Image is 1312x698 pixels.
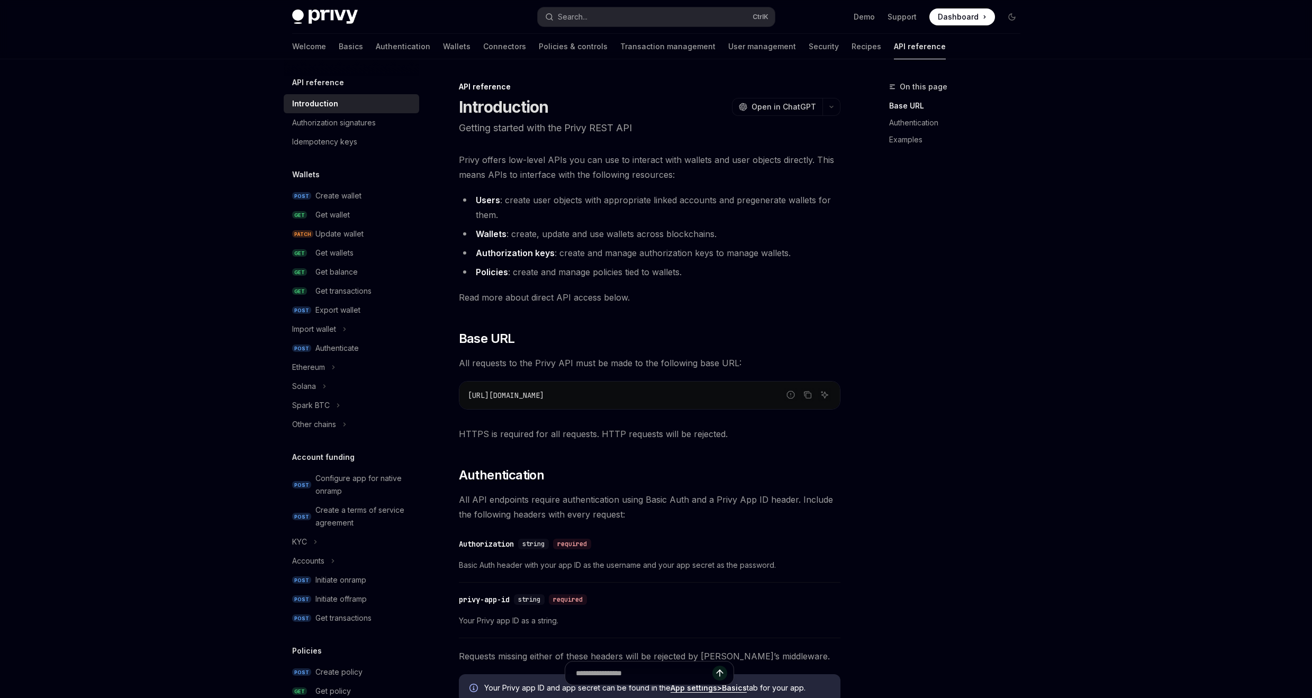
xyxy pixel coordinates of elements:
span: Basic Auth header with your app ID as the username and your app secret as the password. [459,559,840,572]
a: Authentication [889,114,1029,131]
span: POST [292,345,311,352]
div: required [553,539,591,549]
div: Import wallet [292,323,336,336]
a: PATCHUpdate wallet [284,224,419,243]
button: Toggle Accounts section [284,551,419,570]
span: POST [292,513,311,521]
span: GET [292,287,307,295]
div: Solana [292,380,316,393]
span: GET [292,211,307,219]
strong: Policies [476,267,508,277]
a: Authentication [376,34,430,59]
span: Your Privy app ID as a string. [459,614,840,627]
a: User management [728,34,796,59]
a: Demo [854,12,875,22]
div: required [549,594,587,605]
div: API reference [459,81,840,92]
div: Configure app for native onramp [315,472,413,497]
p: Getting started with the Privy REST API [459,121,840,135]
a: POSTExport wallet [284,301,419,320]
a: GETGet wallet [284,205,419,224]
span: All requests to the Privy API must be made to the following base URL: [459,356,840,370]
h5: Policies [292,645,322,657]
span: POST [292,595,311,603]
button: Report incorrect code [784,388,798,402]
button: Toggle Import wallet section [284,320,419,339]
span: Open in ChatGPT [752,102,816,112]
div: Create policy [315,666,363,678]
div: Accounts [292,555,324,567]
span: Requests missing either of these headers will be rejected by [PERSON_NAME]’s middleware. [459,649,840,664]
div: Get transactions [315,612,372,624]
a: GETGet transactions [284,282,419,301]
img: dark logo [292,10,358,24]
div: Authorization signatures [292,116,376,129]
div: KYC [292,536,307,548]
span: POST [292,306,311,314]
button: Send message [712,666,727,681]
button: Toggle KYC section [284,532,419,551]
div: Search... [558,11,587,23]
div: Export wallet [315,304,360,316]
span: Base URL [459,330,515,347]
button: Open search [538,7,775,26]
a: Transaction management [620,34,716,59]
a: POSTInitiate offramp [284,590,419,609]
div: Ethereum [292,361,325,374]
a: POSTConfigure app for native onramp [284,469,419,501]
a: Support [888,12,917,22]
a: Wallets [443,34,470,59]
a: Dashboard [929,8,995,25]
div: Idempotency keys [292,135,357,148]
div: Create a terms of service agreement [315,504,413,529]
span: Authentication [459,467,545,484]
button: Open in ChatGPT [732,98,822,116]
a: Policies & controls [539,34,608,59]
h5: Wallets [292,168,320,181]
span: POST [292,481,311,489]
div: Get wallets [315,247,354,259]
h1: Introduction [459,97,549,116]
a: POSTAuthenticate [284,339,419,358]
span: POST [292,576,311,584]
button: Toggle Other chains section [284,415,419,434]
div: Create wallet [315,189,361,202]
div: Get wallet [315,209,350,221]
a: Authorization signatures [284,113,419,132]
span: POST [292,192,311,200]
div: Initiate offramp [315,593,367,605]
span: [URL][DOMAIN_NAME] [468,391,544,400]
span: HTTPS is required for all requests. HTTP requests will be rejected. [459,427,840,441]
span: Privy offers low-level APIs you can use to interact with wallets and user objects directly. This ... [459,152,840,182]
h5: Account funding [292,451,355,464]
span: GET [292,268,307,276]
div: Get transactions [315,285,372,297]
a: Base URL [889,97,1029,114]
button: Copy the contents from the code block [801,388,815,402]
span: string [522,540,545,548]
span: Ctrl K [753,13,768,21]
li: : create user objects with appropriate linked accounts and pregenerate wallets for them. [459,193,840,222]
strong: Wallets [476,229,506,239]
input: Ask a question... [576,661,712,685]
span: string [518,595,540,604]
a: GETGet balance [284,262,419,282]
li: : create and manage authorization keys to manage wallets. [459,246,840,260]
span: GET [292,249,307,257]
span: All API endpoints require authentication using Basic Auth and a Privy App ID header. Include the ... [459,492,840,522]
button: Toggle Ethereum section [284,358,419,377]
div: privy-app-id [459,594,510,605]
a: Welcome [292,34,326,59]
button: Toggle dark mode [1003,8,1020,25]
div: Introduction [292,97,338,110]
div: Spark BTC [292,399,330,412]
a: Introduction [284,94,419,113]
span: On this page [900,80,947,93]
a: API reference [894,34,946,59]
a: POSTCreate a terms of service agreement [284,501,419,532]
span: POST [292,668,311,676]
div: Get policy [315,685,351,697]
a: GETGet wallets [284,243,419,262]
a: Recipes [852,34,881,59]
a: Basics [339,34,363,59]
